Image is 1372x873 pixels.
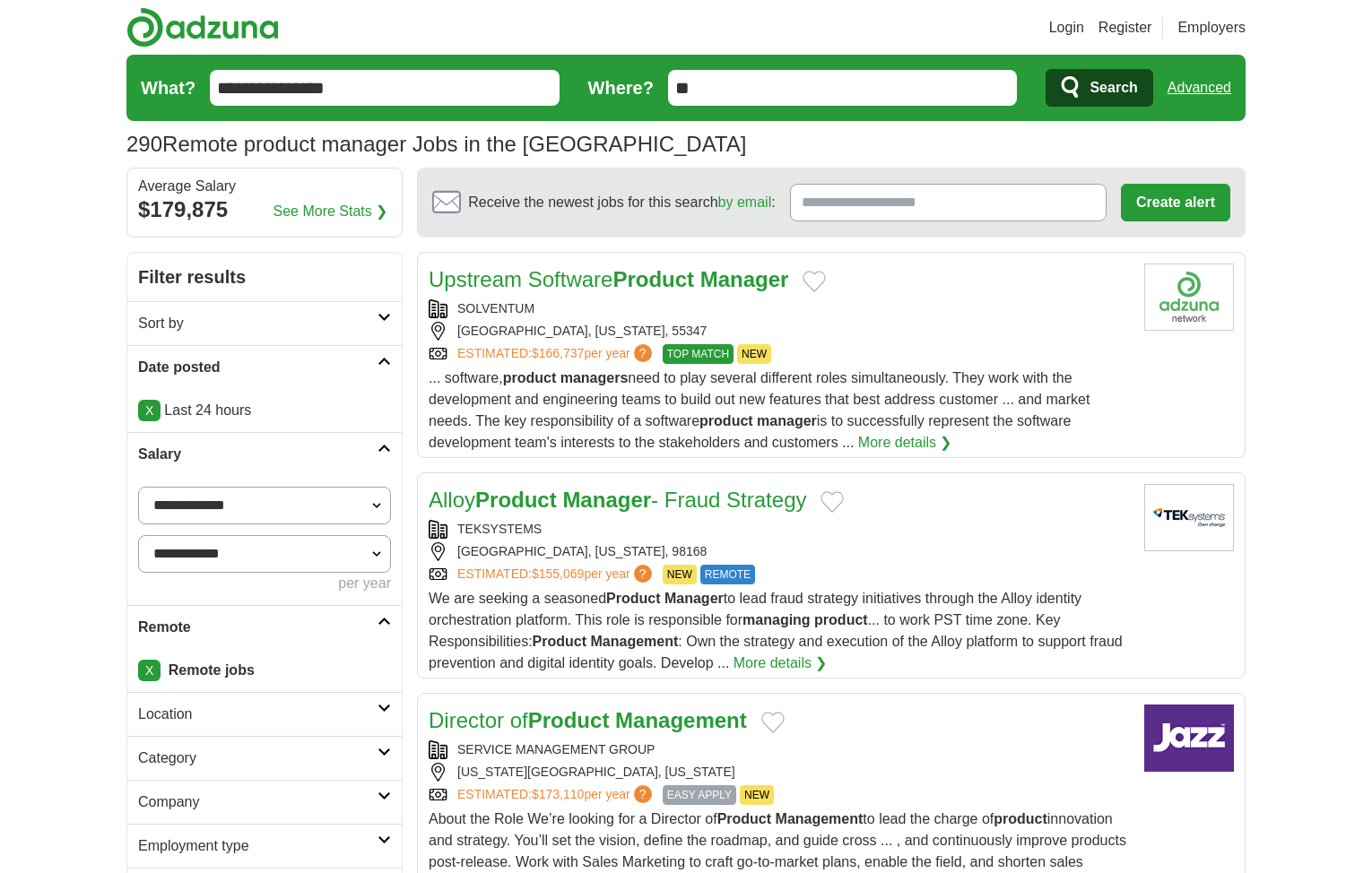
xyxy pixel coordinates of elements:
strong: Management [615,708,747,732]
a: Employment type [127,824,402,868]
span: $173,110 [532,787,584,801]
strong: product [814,612,868,627]
span: TOP MATCH [663,344,734,364]
img: Company logo [1144,704,1234,772]
a: Director ofProduct Management [429,708,747,732]
div: [US_STATE][GEOGRAPHIC_DATA], [US_STATE] [429,763,1130,782]
span: ? [634,785,652,803]
h2: Remote [138,617,378,638]
span: NEW [663,565,697,584]
a: Date posted [127,345,402,389]
a: More details ❯ [734,653,828,674]
a: Advanced [1168,70,1231,106]
span: $166,737 [532,346,584,360]
span: $155,069 [532,566,584,581]
a: by email [718,194,772,210]
a: TEKSYSTEMS [457,522,542,536]
strong: Management [591,634,679,649]
span: EASY APPLY [663,785,736,805]
span: ? [634,565,652,583]
div: SOLVENTUM [429,299,1130,318]
div: per year [138,573,391,594]
div: $179,875 [138,194,391,226]
div: [GEOGRAPHIC_DATA], [US_STATE], 98168 [429,542,1130,561]
label: Where? [588,74,654,101]
strong: Management [776,811,864,826]
h2: Category [138,748,378,769]
a: Upstream SoftwareProduct Manager [429,267,788,291]
img: TEKsystems logo [1144,484,1234,551]
strong: Product [606,591,660,606]
span: 290 [126,128,162,160]
strong: Product [475,488,557,512]
button: Create alert [1121,184,1230,221]
strong: Manager [562,488,651,512]
strong: product [503,370,557,385]
strong: Manager [664,591,724,606]
strong: manager [757,413,817,428]
button: Add to favorite jobs [803,271,826,292]
a: More details ❯ [858,432,952,454]
a: ESTIMATED:$155,069per year? [457,565,656,584]
h2: Date posted [138,357,378,378]
p: Last 24 hours [138,400,391,421]
h2: Salary [138,444,378,465]
button: Add to favorite jobs [821,491,844,513]
strong: Product [528,708,610,732]
a: ESTIMATED:$173,110per year? [457,785,656,805]
img: Company logo [1144,264,1234,331]
h2: Sort by [138,313,378,334]
span: Search [1090,70,1137,106]
h2: Filter results [127,253,402,301]
a: Register [1098,17,1152,39]
strong: Product [533,634,586,649]
h2: Location [138,704,378,725]
a: Login [1049,17,1084,39]
strong: Manager [700,267,789,291]
span: ... software, need to play several different roles simultaneously. They work with the development... [429,370,1090,450]
span: ? [634,344,652,362]
a: X [138,660,161,681]
strong: Product [612,267,694,291]
a: Salary [127,432,402,476]
label: What? [141,74,195,101]
a: Remote [127,605,402,649]
a: Location [127,692,402,736]
div: [GEOGRAPHIC_DATA], [US_STATE], 55347 [429,322,1130,341]
a: ESTIMATED:$166,737per year? [457,344,656,364]
img: Adzuna logo [126,7,279,48]
h2: Employment type [138,835,378,857]
span: We are seeking a seasoned to lead fraud strategy initiatives through the Alloy identity orchestra... [429,591,1123,670]
strong: managing [742,612,811,627]
button: Search [1046,69,1152,107]
div: SERVICE MANAGEMENT GROUP [429,740,1130,759]
strong: managers [560,370,629,385]
a: Sort by [127,301,402,345]
div: Average Salary [138,179,391,194]
h2: Company [138,791,378,813]
span: NEW [737,344,771,364]
span: REMOTE [700,565,755,584]
a: AlloyProduct Manager- Fraud Strategy [429,488,806,512]
a: See More Stats ❯ [274,201,388,222]
h1: Remote product manager Jobs in the [GEOGRAPHIC_DATA] [126,132,746,156]
strong: Remote jobs [169,662,255,678]
a: Category [127,736,402,780]
strong: Product [717,811,771,826]
span: NEW [740,785,774,805]
a: Company [127,780,402,824]
a: X [138,400,161,421]
button: Add to favorite jobs [761,712,785,733]
a: Employers [1177,17,1246,39]
strong: product [699,413,753,428]
span: Receive the newest jobs for this search : [468,192,775,213]
strong: product [994,811,1047,826]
